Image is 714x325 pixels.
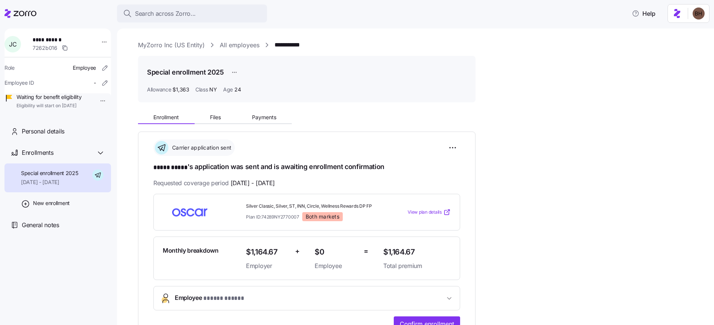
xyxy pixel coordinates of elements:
img: c3c218ad70e66eeb89914ccc98a2927c [693,7,705,19]
h1: 's application was sent and is awaiting enrollment confirmation [153,162,460,172]
span: - [94,79,96,87]
span: Requested coverage period [153,178,275,188]
span: Carrier application sent [170,144,231,151]
span: Monthly breakdown [163,246,219,255]
span: Files [210,115,221,120]
a: MyZorro Inc (US Entity) [138,40,205,50]
span: Employee [73,64,96,72]
span: Special enrollment 2025 [21,169,78,177]
span: New enrollment [33,199,70,207]
a: View plan details [408,208,451,216]
span: Total premium [383,261,451,271]
span: Silver Classic, Silver, ST, INN, Circle, Wellness Rewards DP FP [246,203,377,210]
span: Allowance [147,86,171,93]
button: Help [626,6,661,21]
span: Both markets [306,213,339,220]
span: Enrollment [153,115,179,120]
span: Employee [175,293,244,303]
span: + [295,246,300,257]
span: Enrollments [22,148,53,157]
span: Class [195,86,208,93]
span: = [364,246,368,257]
span: $1,164.67 [383,246,451,258]
span: View plan details [408,209,442,216]
a: All employees [220,40,259,50]
span: General notes [22,220,59,230]
span: Waiting for benefit eligibility [16,93,81,101]
span: $1,363 [172,86,189,93]
span: Personal details [22,127,64,136]
span: [DATE] - [DATE] [21,178,78,186]
img: Oscar [163,204,217,221]
span: Age [223,86,233,93]
span: 7262b016 [33,44,57,52]
span: Role [4,64,15,72]
span: Payments [252,115,276,120]
button: Search across Zorro... [117,4,267,22]
span: J C [9,41,16,47]
span: Eligibility will start on [DATE] [16,103,81,109]
span: Employee [315,261,358,271]
span: Help [632,9,655,18]
span: $1,164.67 [246,246,289,258]
span: Employee ID [4,79,34,87]
h1: Special enrollment 2025 [147,67,224,77]
span: [DATE] - [DATE] [231,178,275,188]
span: NY [209,86,217,93]
span: 24 [234,86,241,93]
span: $0 [315,246,358,258]
span: Plan ID: 74289NY2770007 [246,214,299,220]
span: Employer [246,261,289,271]
span: Search across Zorro... [135,9,196,18]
